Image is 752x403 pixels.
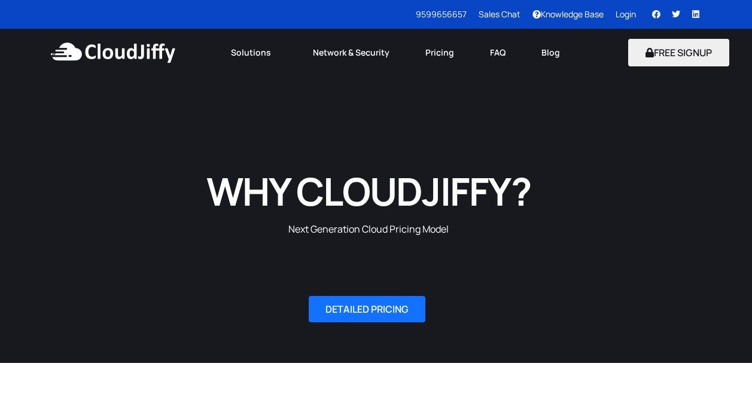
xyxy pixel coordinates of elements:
[616,8,636,20] a: Login
[472,39,523,66] a: FAQ
[309,296,425,322] a: DETAILED PRICING
[479,8,520,20] a: Sales Chat
[628,39,729,66] button: FREE SIGNUP
[213,39,295,66] a: Solutions
[523,39,578,66] a: Blog
[702,355,740,391] iframe: chat widget
[628,46,729,59] a: FREE SIGNUP
[407,39,472,66] a: Pricing
[532,8,604,20] a: Knowledge Base
[295,39,407,66] a: Network & Security
[187,222,551,237] p: Next Generation Cloud Pricing Model
[187,166,551,216] h1: WHY CLOUDJIFFY?
[325,304,409,314] span: DETAILED PRICING
[416,8,467,20] a: 9599656657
